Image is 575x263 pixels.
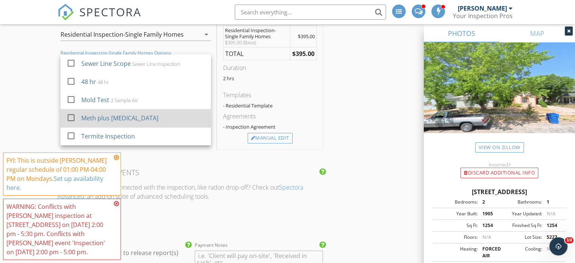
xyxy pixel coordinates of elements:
div: Templates [223,90,317,100]
div: 1254 [542,222,564,229]
div: [PERSON_NAME] [458,5,507,12]
a: Set up availability here. [6,174,103,192]
div: [STREET_ADDRESS] [433,187,566,196]
div: Discard Additional info [460,168,538,178]
div: 1905 [478,210,499,217]
p: 2 hrs [223,75,317,81]
div: Agreements [223,112,317,121]
div: Sewer Line Inspection [132,61,180,67]
div: Year Built: [435,210,478,217]
div: Residential Inspection-Single Family Homes [225,27,288,39]
div: Residential Inspection-Single Family Homes [60,31,184,38]
div: 1254 [478,222,499,229]
div: Bedrooms: [435,199,478,205]
a: PHOTOS [424,24,499,42]
div: - Residential Template [223,103,317,109]
i: arrow_drop_down [202,30,211,39]
img: The Best Home Inspection Software - Spectora [57,4,74,20]
iframe: Intercom live chat [549,237,567,255]
h4: INSPECTION EVENTS [60,168,323,177]
div: Incorrect? [424,162,575,168]
div: Cooling: [499,246,542,259]
div: - Inspection Agreement [223,124,317,130]
strong: $395.00 [292,50,315,58]
div: FORCED AIR [478,246,499,259]
div: Your Inspection Pros [453,12,513,20]
div: WARNING: Conflicts with [PERSON_NAME] inspection at [STREET_ADDRESS] on [DATE] 2:00 pm - 5:30 pm.... [6,202,112,257]
div: 1 [542,199,564,205]
div: Sewer Line Scope [81,59,131,68]
div: 2 Sample Air [111,97,138,103]
div: Mold Test [81,95,109,104]
div: Floors: [435,234,478,241]
div: 48 hr [98,79,109,85]
div: Meth plus [MEDICAL_DATA] [81,114,158,123]
span: SPECTORA [79,4,141,20]
input: Search everything... [235,5,386,20]
span: N/A [482,234,491,240]
div: Sq Ft: [435,222,478,229]
span: $395.00 [298,33,315,40]
div: Termite Inspection [81,132,135,141]
div: Bathrooms: [499,199,542,205]
label: Require payment to release report(s) [73,249,178,257]
div: Finished Sq Ft: [499,222,542,229]
div: Year Updated: [499,210,542,217]
div: Manual Edit [248,133,293,143]
div: 48 hr [81,77,96,86]
img: streetview [424,42,575,151]
a: View on Zillow [475,142,524,153]
td: TOTAL [223,47,290,60]
span: N/A [547,210,555,217]
a: MAP [499,24,575,42]
a: SPECTORA [57,10,141,26]
div: Heating: [435,246,478,259]
span: N/A [547,246,555,252]
h4: PAYMENT [60,225,323,235]
div: $395.00 (Base) [225,39,288,45]
p: Want events that are connected with the inspection, like radon drop-off? Check out , an add-on su... [57,183,326,201]
div: Lot Size: [499,234,542,241]
div: 5227 [542,234,564,241]
div: FYI: This is outside [PERSON_NAME] regular schedule of 01:00 PM-04:00 PM on Mondays. [6,156,112,192]
div: 2 [478,199,499,205]
span: 10 [565,237,573,243]
div: Duration [223,63,317,72]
